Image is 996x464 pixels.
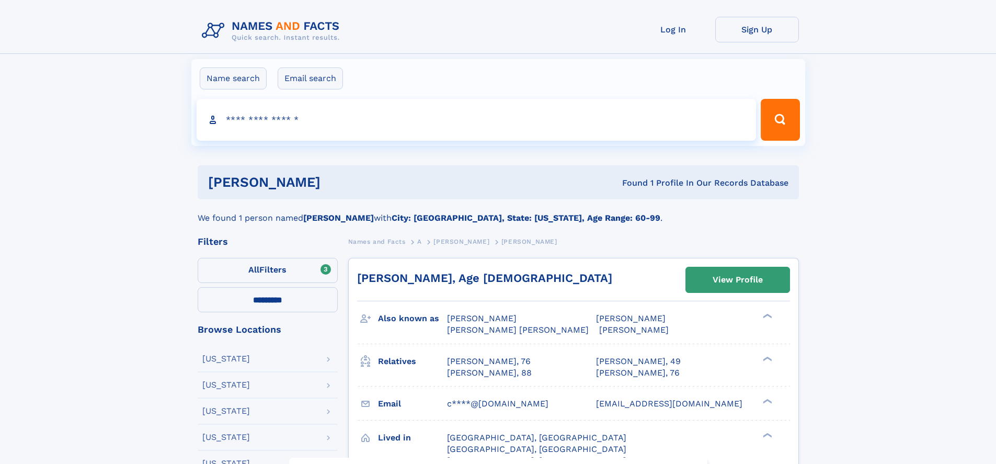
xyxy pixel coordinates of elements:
[596,356,681,367] a: [PERSON_NAME], 49
[760,355,773,362] div: ❯
[208,176,472,189] h1: [PERSON_NAME]
[378,429,447,447] h3: Lived in
[348,235,406,248] a: Names and Facts
[433,238,489,245] span: [PERSON_NAME]
[378,353,447,370] h3: Relatives
[713,268,763,292] div: View Profile
[303,213,374,223] b: [PERSON_NAME]
[248,265,259,275] span: All
[198,325,338,334] div: Browse Locations
[392,213,660,223] b: City: [GEOGRAPHIC_DATA], State: [US_STATE], Age Range: 60-99
[198,258,338,283] label: Filters
[447,433,626,443] span: [GEOGRAPHIC_DATA], [GEOGRAPHIC_DATA]
[632,17,715,42] a: Log In
[198,199,799,224] div: We found 1 person named with .
[198,17,348,45] img: Logo Names and Facts
[471,177,788,189] div: Found 1 Profile In Our Records Database
[596,399,742,409] span: [EMAIL_ADDRESS][DOMAIN_NAME]
[200,67,267,89] label: Name search
[501,238,557,245] span: [PERSON_NAME]
[760,398,773,404] div: ❯
[596,367,680,379] a: [PERSON_NAME], 76
[686,267,789,292] a: View Profile
[202,407,250,415] div: [US_STATE]
[417,235,422,248] a: A
[596,313,666,323] span: [PERSON_NAME]
[447,313,517,323] span: [PERSON_NAME]
[447,325,589,335] span: [PERSON_NAME] [PERSON_NAME]
[447,356,531,367] a: [PERSON_NAME], 76
[715,17,799,42] a: Sign Up
[760,313,773,320] div: ❯
[202,355,250,363] div: [US_STATE]
[378,395,447,413] h3: Email
[417,238,422,245] span: A
[278,67,343,89] label: Email search
[198,237,338,246] div: Filters
[760,432,773,438] div: ❯
[197,99,757,141] input: search input
[433,235,489,248] a: [PERSON_NAME]
[599,325,669,335] span: [PERSON_NAME]
[378,310,447,327] h3: Also known as
[447,444,626,454] span: [GEOGRAPHIC_DATA], [GEOGRAPHIC_DATA]
[202,433,250,442] div: [US_STATE]
[357,271,612,285] a: [PERSON_NAME], Age [DEMOGRAPHIC_DATA]
[761,99,799,141] button: Search Button
[447,367,532,379] a: [PERSON_NAME], 88
[202,381,250,389] div: [US_STATE]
